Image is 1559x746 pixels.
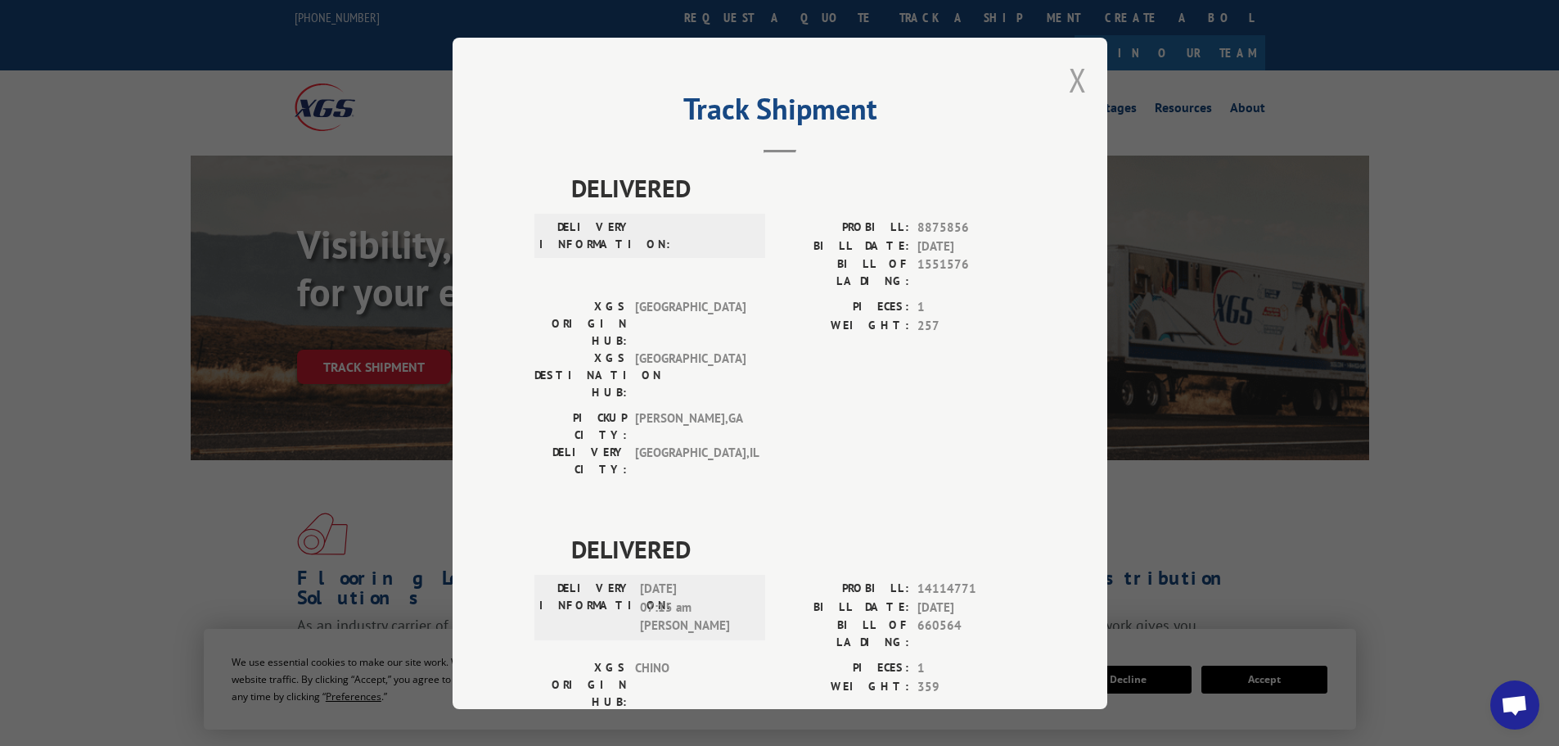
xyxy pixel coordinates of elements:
[539,580,632,635] label: DELIVERY INFORMATION:
[917,219,1025,237] span: 8875856
[539,219,632,253] label: DELIVERY INFORMATION:
[534,97,1025,129] h2: Track Shipment
[917,316,1025,335] span: 257
[780,219,909,237] label: PROBILL:
[917,677,1025,696] span: 359
[1069,58,1087,102] button: Close modal
[534,659,627,711] label: XGS ORIGIN HUB:
[780,255,909,290] label: BILL OF LADING:
[534,298,627,350] label: XGS ORIGIN HUB:
[917,255,1025,290] span: 1551576
[534,444,627,478] label: DELIVERY CITY:
[780,316,909,335] label: WEIGHT:
[571,531,1025,567] span: DELIVERED
[635,350,746,401] span: [GEOGRAPHIC_DATA]
[917,598,1025,617] span: [DATE]
[780,598,909,617] label: BILL DATE:
[635,298,746,350] span: [GEOGRAPHIC_DATA]
[780,659,909,678] label: PIECES:
[780,677,909,696] label: WEIGHT:
[635,444,746,478] span: [GEOGRAPHIC_DATA] , IL
[780,580,909,599] label: PROBILL:
[917,617,1025,651] span: 660564
[917,237,1025,255] span: [DATE]
[780,298,909,317] label: PIECES:
[571,170,1025,206] span: DELIVERED
[635,659,746,711] span: CHINO
[917,659,1025,678] span: 1
[917,580,1025,599] span: 14114771
[534,350,627,401] label: XGS DESTINATION HUB:
[917,298,1025,317] span: 1
[780,237,909,255] label: BILL DATE:
[640,580,750,635] span: [DATE] 07:15 am [PERSON_NAME]
[635,409,746,444] span: [PERSON_NAME] , GA
[780,617,909,651] label: BILL OF LADING:
[1490,680,1539,730] div: Open chat
[534,409,627,444] label: PICKUP CITY:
